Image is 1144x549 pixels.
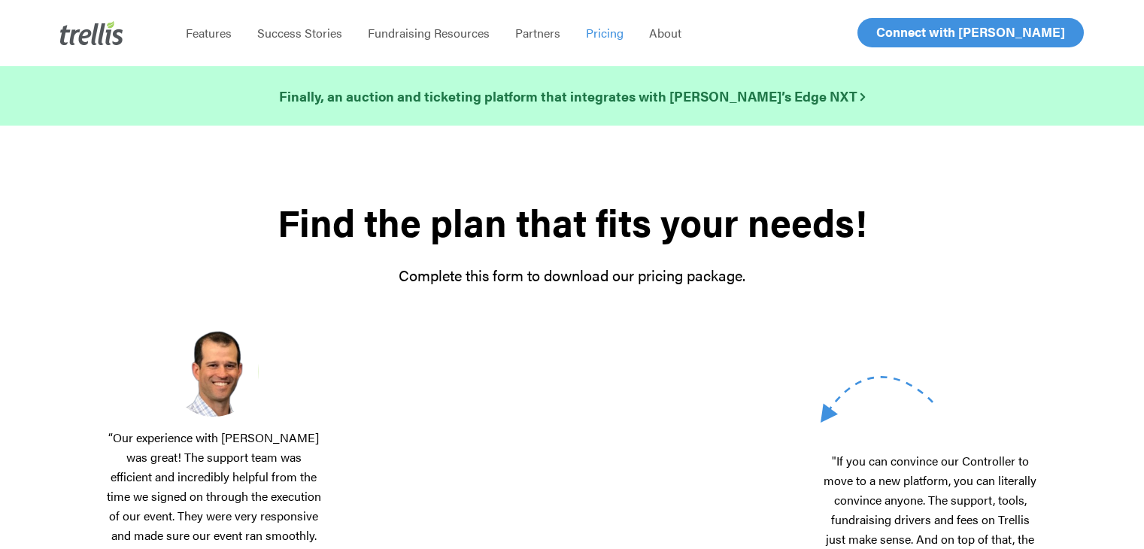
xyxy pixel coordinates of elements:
[649,24,681,41] span: About
[186,24,232,41] span: Features
[368,24,490,41] span: Fundraising Resources
[257,24,342,41] span: Success Stories
[502,26,573,41] a: Partners
[168,327,259,417] img: Screenshot-2025-03-18-at-2.39.01%E2%80%AFPM.png
[636,26,694,41] a: About
[60,21,123,45] img: Trellis
[244,26,355,41] a: Success Stories
[279,86,865,107] a: Finally, an auction and ticketing platform that integrates with [PERSON_NAME]’s Edge NXT
[573,26,636,41] a: Pricing
[876,23,1065,41] span: Connect with [PERSON_NAME]
[857,18,1084,47] a: Connect with [PERSON_NAME]
[173,26,244,41] a: Features
[515,24,560,41] span: Partners
[586,24,624,41] span: Pricing
[355,26,502,41] a: Fundraising Resources
[278,195,866,248] strong: Find the plan that fits your needs!
[279,86,865,105] strong: Finally, an auction and ticketing platform that integrates with [PERSON_NAME]’s Edge NXT
[105,265,1040,286] p: Complete this form to download our pricing package.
